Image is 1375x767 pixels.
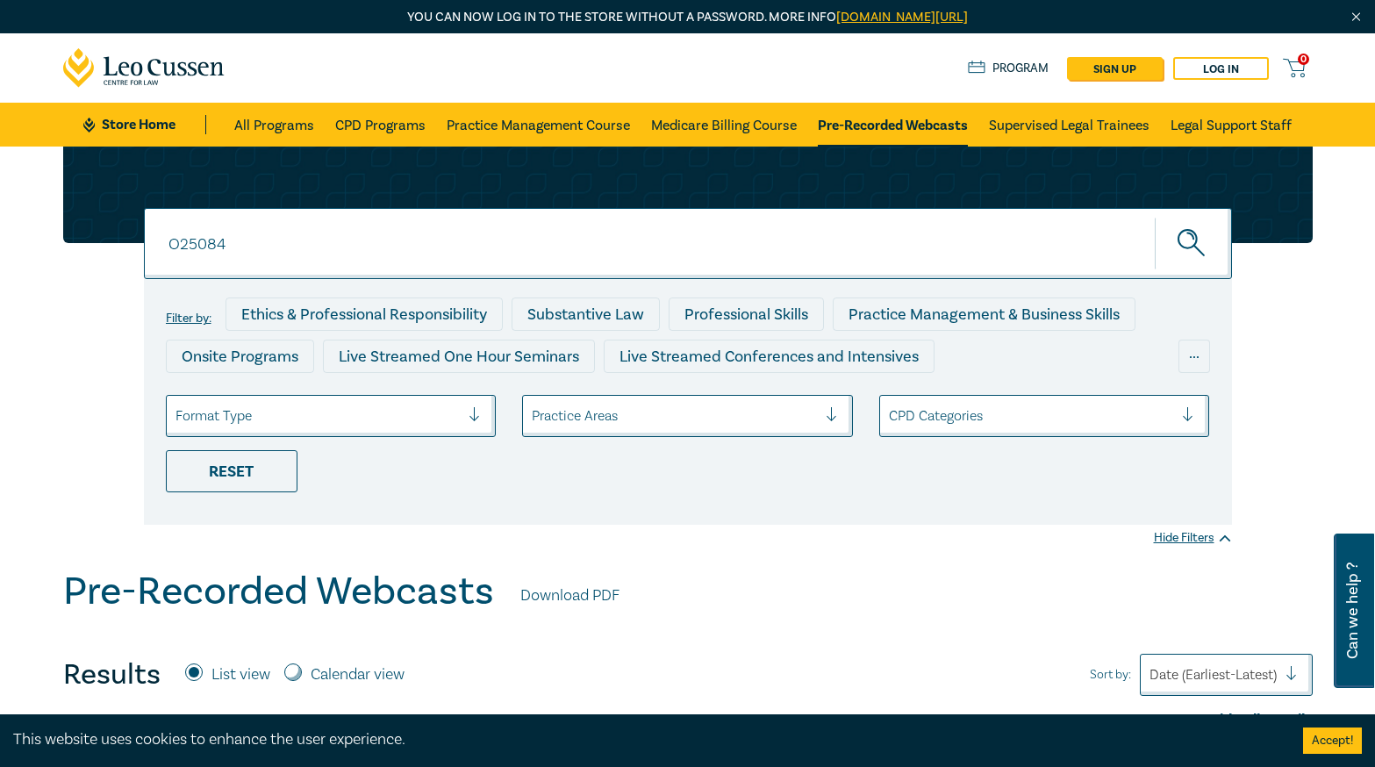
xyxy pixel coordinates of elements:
[532,406,535,426] input: select
[234,103,314,147] a: All Programs
[63,569,494,614] h1: Pre-Recorded Webcasts
[1149,665,1153,685] input: Sort by
[63,8,1313,27] p: You can now log in to the store without a password. More info
[63,657,161,692] h4: Results
[604,340,935,373] div: Live Streamed Conferences and Intensives
[453,382,655,415] div: Pre-Recorded Webcasts
[1090,665,1131,685] span: Sort by:
[226,297,503,331] div: Ethics & Professional Responsibility
[669,297,824,331] div: Professional Skills
[211,663,270,686] label: List view
[63,709,1313,732] div: Hide All Details
[1178,340,1210,373] div: ...
[144,208,1232,279] input: Search for a program title, program description or presenter name
[1067,57,1163,80] a: sign up
[1349,10,1364,25] img: Close
[323,340,595,373] div: Live Streamed One Hour Seminars
[833,297,1135,331] div: Practice Management & Business Skills
[1173,57,1269,80] a: Log in
[83,115,205,134] a: Store Home
[889,406,892,426] input: select
[166,450,297,492] div: Reset
[864,382,1026,415] div: National Programs
[968,59,1049,78] a: Program
[989,103,1149,147] a: Supervised Legal Trainees
[335,103,426,147] a: CPD Programs
[1154,529,1232,547] div: Hide Filters
[166,340,314,373] div: Onsite Programs
[166,312,211,326] label: Filter by:
[651,103,797,147] a: Medicare Billing Course
[663,382,856,415] div: 10 CPD Point Packages
[175,406,179,426] input: select
[520,584,619,607] a: Download PDF
[311,663,405,686] label: Calendar view
[1344,544,1361,677] span: Can we help ?
[836,9,968,25] a: [DOMAIN_NAME][URL]
[13,728,1277,751] div: This website uses cookies to enhance the user experience.
[447,103,630,147] a: Practice Management Course
[512,297,660,331] div: Substantive Law
[1303,728,1362,754] button: Accept cookies
[1298,54,1309,65] span: 0
[166,382,444,415] div: Live Streamed Practical Workshops
[1171,103,1292,147] a: Legal Support Staff
[818,103,968,147] a: Pre-Recorded Webcasts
